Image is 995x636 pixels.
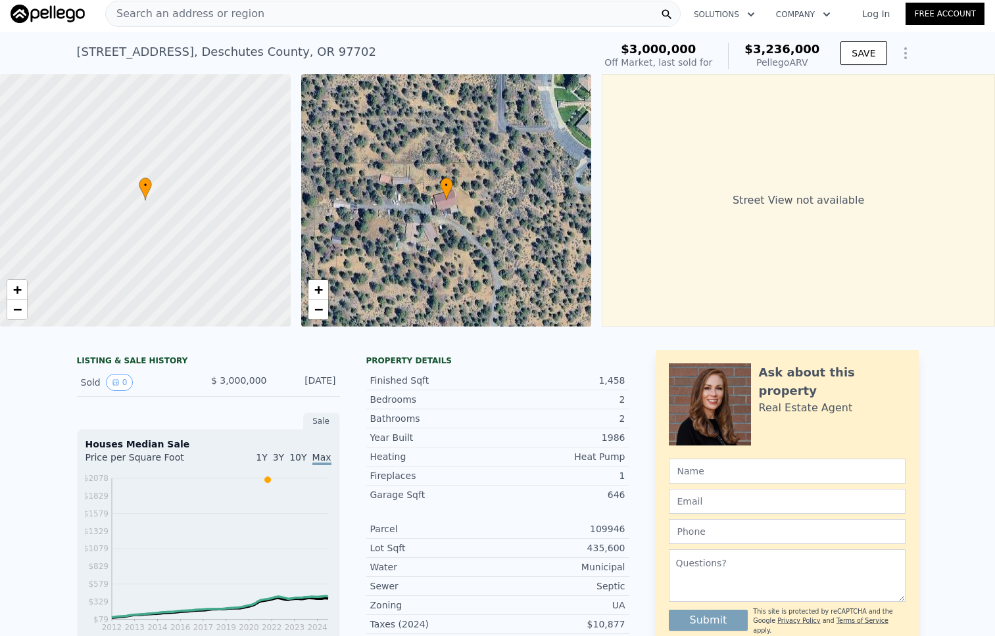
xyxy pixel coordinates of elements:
[13,281,22,298] span: +
[498,431,625,444] div: 1986
[303,413,340,430] div: Sale
[139,179,152,191] span: •
[239,623,259,632] tspan: 2020
[744,56,819,69] div: Pellego ARV
[83,509,108,518] tspan: $1579
[370,560,498,574] div: Water
[602,74,995,327] div: Street View not available
[683,3,765,26] button: Solutions
[498,393,625,406] div: 2
[147,623,168,632] tspan: 2014
[77,355,340,369] div: LISTING & SALE HISTORY
[498,412,625,425] div: 2
[498,599,625,612] div: UA
[370,579,498,593] div: Sewer
[744,42,819,56] span: $3,236,000
[93,615,109,624] tspan: $79
[846,7,906,20] a: Log In
[106,374,133,391] button: View historical data
[370,469,498,482] div: Fireplaces
[498,560,625,574] div: Municipal
[498,522,625,535] div: 109946
[440,177,453,200] div: •
[669,489,906,514] input: Email
[370,541,498,555] div: Lot Sqft
[498,541,625,555] div: 435,600
[370,522,498,535] div: Parcel
[370,599,498,612] div: Zoning
[81,374,198,391] div: Sold
[370,618,498,631] div: Taxes (2024)
[498,450,625,463] div: Heat Pump
[892,40,919,66] button: Show Options
[88,562,109,571] tspan: $829
[765,3,841,26] button: Company
[83,544,108,553] tspan: $1079
[261,623,281,632] tspan: 2022
[759,363,906,400] div: Ask about this property
[106,6,264,22] span: Search an address or region
[498,469,625,482] div: 1
[370,488,498,501] div: Garage Sqft
[308,300,328,319] a: Zoom out
[193,623,213,632] tspan: 2017
[7,300,27,319] a: Zoom out
[777,617,820,624] a: Privacy Policy
[284,623,304,632] tspan: 2023
[307,623,328,632] tspan: 2024
[440,179,453,191] span: •
[273,452,284,463] span: 3Y
[77,43,376,61] div: [STREET_ADDRESS] , Deschutes County , OR 97702
[621,42,696,56] span: $3,000,000
[308,280,328,300] a: Zoom in
[83,474,108,483] tspan: $2078
[370,374,498,387] div: Finished Sqft
[216,623,236,632] tspan: 2019
[604,56,712,69] div: Off Market, last sold for
[11,5,85,23] img: Pellego
[83,527,108,536] tspan: $1329
[289,452,306,463] span: 10Y
[7,280,27,300] a: Zoom in
[840,41,886,65] button: SAVE
[669,519,906,544] input: Phone
[837,617,888,624] a: Terms of Service
[753,607,905,635] div: This site is protected by reCAPTCHA and the Google and apply.
[669,610,748,631] button: Submit
[314,281,322,298] span: +
[314,301,322,317] span: −
[370,450,498,463] div: Heating
[370,393,498,406] div: Bedrooms
[906,3,984,25] a: Free Account
[170,623,190,632] tspan: 2016
[85,438,331,451] div: Houses Median Sale
[13,301,22,317] span: −
[88,579,109,589] tspan: $579
[124,623,145,632] tspan: 2013
[669,459,906,484] input: Name
[370,412,498,425] div: Bathrooms
[498,579,625,593] div: Septic
[498,488,625,501] div: 646
[256,452,267,463] span: 1Y
[139,177,152,200] div: •
[101,623,122,632] tspan: 2012
[312,452,331,465] span: Max
[759,400,853,416] div: Real Estate Agent
[88,597,109,606] tspan: $329
[370,431,498,444] div: Year Built
[83,491,108,501] tspan: $1829
[211,375,267,386] span: $ 3,000,000
[85,451,208,472] div: Price per Square Foot
[498,618,625,631] div: $10,877
[498,374,625,387] div: 1,458
[366,355,629,366] div: Property details
[278,374,336,391] div: [DATE]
